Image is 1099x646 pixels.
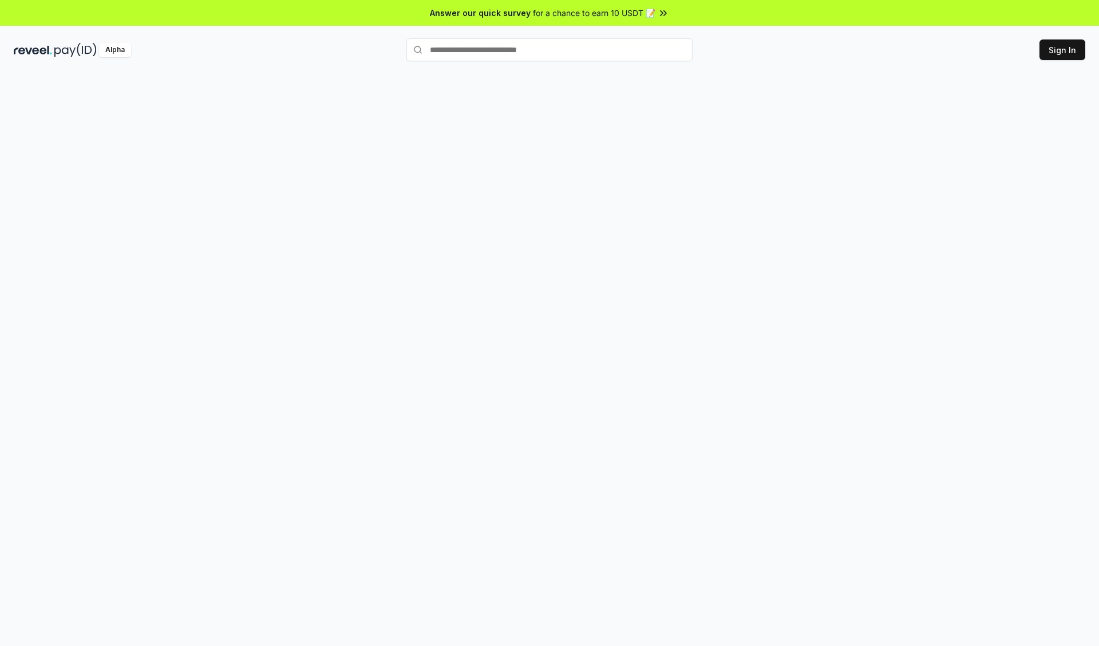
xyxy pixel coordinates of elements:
span: Answer our quick survey [430,7,531,19]
button: Sign In [1039,39,1085,60]
div: Alpha [99,43,131,57]
span: for a chance to earn 10 USDT 📝 [533,7,655,19]
img: pay_id [54,43,97,57]
img: reveel_dark [14,43,52,57]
